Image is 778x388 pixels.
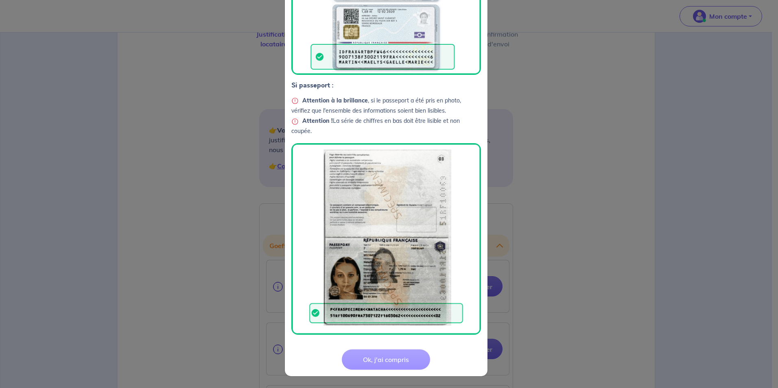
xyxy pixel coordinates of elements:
strong: Attention ! [302,117,333,124]
img: Warning [291,97,299,105]
p: , si le passeport a été pris en photo, vérifiez que l'ensemble des informations soient bien lisib... [291,96,481,335]
strong: Attention à la brillance [302,97,368,104]
img: Warning [291,118,299,125]
h3: Si passeport : [291,81,481,89]
img: Passeport [291,143,481,335]
button: Ok, j'ai compris [342,349,430,370]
